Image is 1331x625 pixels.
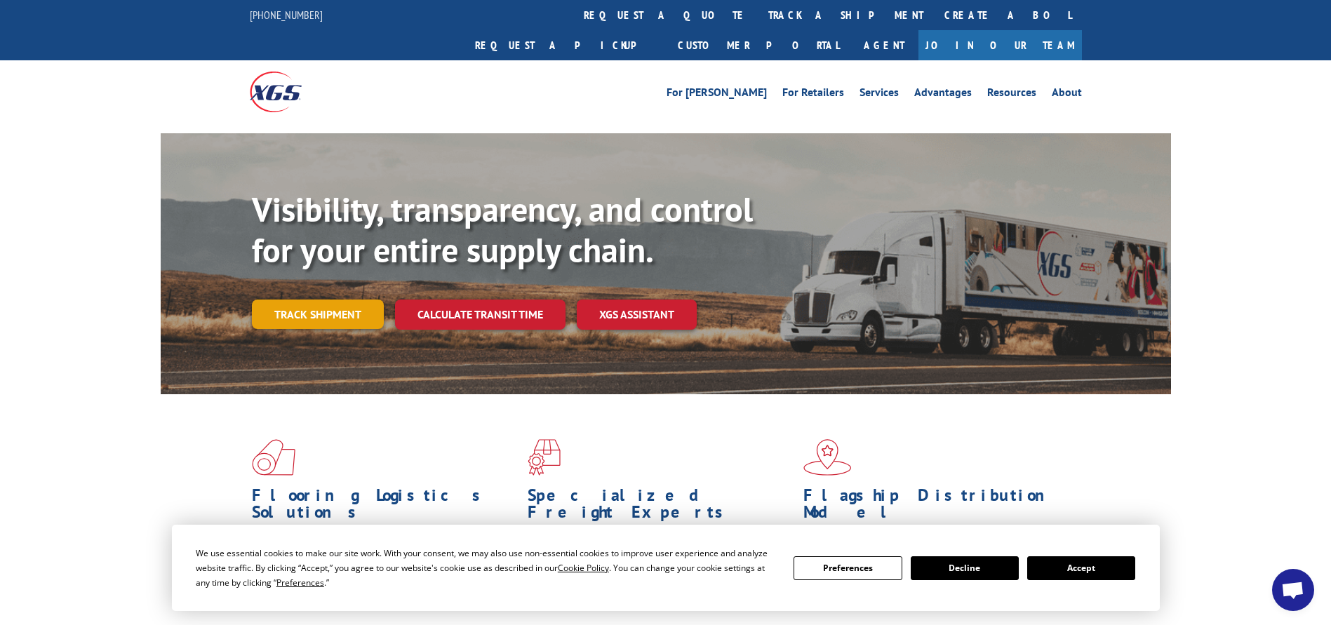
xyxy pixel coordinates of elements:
a: [PHONE_NUMBER] [250,8,323,22]
b: Visibility, transparency, and control for your entire supply chain. [252,187,753,271]
img: xgs-icon-focused-on-flooring-red [528,439,561,476]
img: xgs-icon-total-supply-chain-intelligence-red [252,439,295,476]
div: Cookie Consent Prompt [172,525,1160,611]
h1: Specialized Freight Experts [528,487,793,527]
a: For Retailers [782,87,844,102]
a: XGS ASSISTANT [577,300,697,330]
h1: Flagship Distribution Model [803,487,1069,527]
a: Customer Portal [667,30,850,60]
a: Services [860,87,899,102]
a: Join Our Team [918,30,1082,60]
button: Preferences [794,556,902,580]
button: Decline [911,556,1019,580]
span: Preferences [276,577,324,589]
a: About [1052,87,1082,102]
img: xgs-icon-flagship-distribution-model-red [803,439,852,476]
a: Calculate transit time [395,300,566,330]
button: Accept [1027,556,1135,580]
a: Resources [987,87,1036,102]
span: Cookie Policy [558,562,609,574]
a: For [PERSON_NAME] [667,87,767,102]
h1: Flooring Logistics Solutions [252,487,517,527]
div: We use essential cookies to make our site work. With your consent, we may also use non-essential ... [196,546,777,590]
a: Advantages [914,87,972,102]
a: Track shipment [252,300,384,329]
a: Agent [850,30,918,60]
a: Request a pickup [464,30,667,60]
div: Open chat [1272,569,1314,611]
